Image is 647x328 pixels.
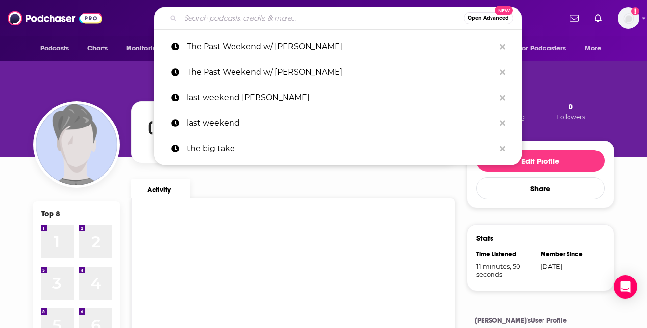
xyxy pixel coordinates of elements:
[566,10,583,26] a: Show notifications dropdown
[541,251,598,258] div: Member Since
[187,85,495,110] p: last weekend theo vonn
[618,7,639,29] img: User Profile
[631,7,639,15] svg: Add a profile image
[618,7,639,29] button: Show profile menu
[618,7,639,29] span: Logged in as Christina1234
[476,262,534,278] span: 11 minutes, 50 seconds
[8,9,102,27] img: Podchaser - Follow, Share and Rate Podcasts
[556,113,585,121] span: Followers
[40,42,69,55] span: Podcasts
[569,102,573,111] span: 0
[154,7,522,29] div: Search podcasts, credits, & more...
[585,42,601,55] span: More
[187,34,495,59] p: The Past Weekend w/ Theo Vonn
[464,12,513,24] button: Open AdvancedNew
[154,34,522,59] a: The Past Weekend w/ [PERSON_NAME]
[476,233,493,243] h3: Stats
[495,6,513,15] span: New
[148,118,256,135] h1: [PERSON_NAME]
[513,39,580,58] button: open menu
[475,316,606,325] h4: [PERSON_NAME]'s User Profile
[181,10,464,26] input: Search podcasts, credits, & more...
[468,16,509,21] span: Open Advanced
[33,39,82,58] button: open menu
[154,136,522,161] a: the big take
[187,136,495,161] p: the big take
[476,177,605,199] button: Share
[154,59,522,85] a: The Past Weekend w/ [PERSON_NAME]
[187,110,495,136] p: last weekend
[541,262,598,270] div: [DATE]
[126,42,161,55] span: Monitoring
[119,39,174,58] button: open menu
[154,110,522,136] a: last weekend
[36,104,117,185] img: Christina
[187,59,495,85] p: The Past Weekend w/ Theo Vonn
[476,251,534,258] div: Time Listened
[614,275,637,299] div: Open Intercom Messenger
[553,101,588,121] button: 0Followers
[41,209,60,218] div: Top 8
[578,39,614,58] button: open menu
[81,39,114,58] a: Charts
[154,85,522,110] a: last weekend [PERSON_NAME]
[476,150,605,172] button: Edit Profile
[591,10,606,26] a: Show notifications dropdown
[519,42,566,55] span: For Podcasters
[131,179,190,198] a: Activity
[87,42,108,55] span: Charts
